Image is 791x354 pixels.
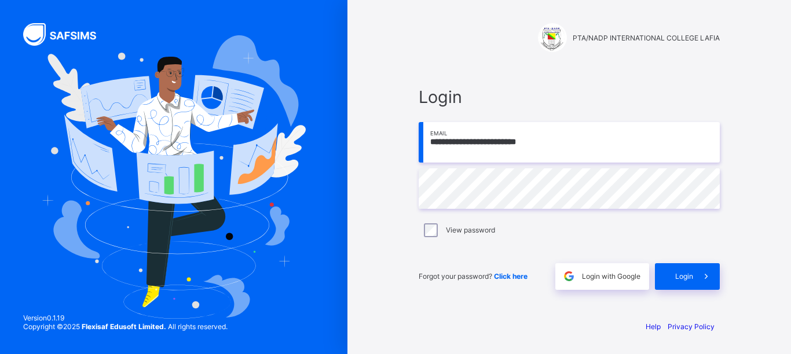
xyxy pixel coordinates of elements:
[419,87,720,107] span: Login
[646,322,661,331] a: Help
[23,314,228,322] span: Version 0.1.19
[668,322,715,331] a: Privacy Policy
[573,34,720,42] span: PTA/NADP INTERNATIONAL COLLEGE LAFIA
[494,272,528,281] a: Click here
[82,322,166,331] strong: Flexisaf Edusoft Limited.
[582,272,640,281] span: Login with Google
[42,35,305,319] img: Hero Image
[446,226,495,234] label: View password
[419,272,528,281] span: Forgot your password?
[23,322,228,331] span: Copyright © 2025 All rights reserved.
[562,270,576,283] img: google.396cfc9801f0270233282035f929180a.svg
[675,272,693,281] span: Login
[23,23,110,46] img: SAFSIMS Logo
